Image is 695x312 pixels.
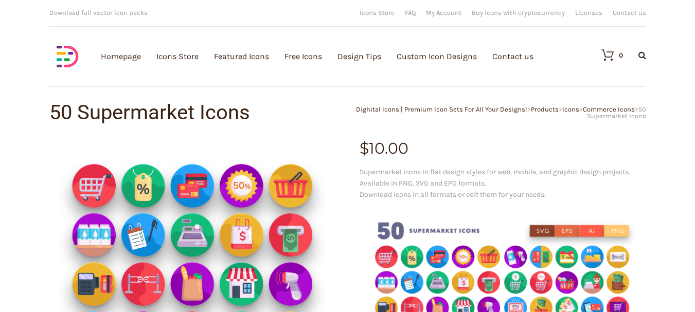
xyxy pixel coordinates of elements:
[348,106,646,119] div: > > > >
[591,49,623,61] a: 0
[356,105,527,113] a: Dighital Icons | Premium Icon Sets For All Your Designs!
[562,105,579,113] a: Icons
[472,9,565,16] a: Buy icons with cryptocurrency
[49,102,348,123] h1: 50 Supermarket Icons
[619,52,623,59] div: 0
[49,9,148,16] span: Download full vector icon packs
[405,9,416,16] a: FAQ
[531,105,559,113] a: Products
[583,105,635,113] a: Commerce Icons
[575,9,602,16] a: Licenses
[360,139,369,158] span: $
[587,105,646,120] span: 50 Supermarket Icons
[613,9,646,16] a: Contact us
[360,9,395,16] a: Icons Store
[360,139,408,158] bdi: 10.00
[426,9,461,16] a: My Account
